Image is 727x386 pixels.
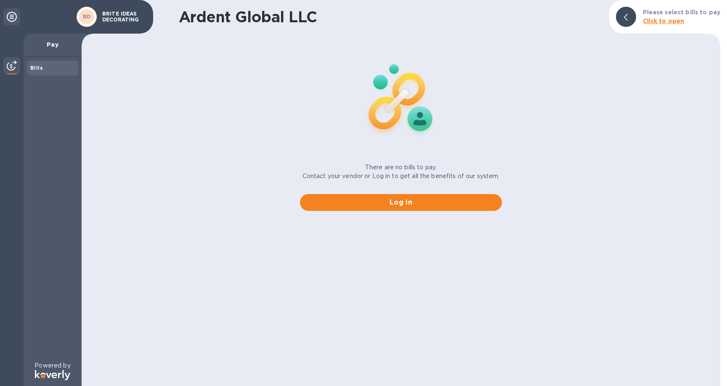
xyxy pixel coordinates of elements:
p: Powered by [34,361,70,370]
p: BRITE IDEAS DECORATING [102,11,144,23]
p: Pay [30,40,75,49]
span: Log in [307,197,495,207]
b: BD [83,13,91,20]
h1: Ardent Global LLC [179,8,602,26]
b: Bills [30,65,43,71]
button: Log in [300,194,502,211]
b: Click to open [643,18,685,24]
p: There are no bills to pay. Contact your vendor or Log in to get all the benefits of our system. [302,163,500,181]
img: Logo [35,370,70,380]
b: Please select bills to pay [643,9,720,16]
